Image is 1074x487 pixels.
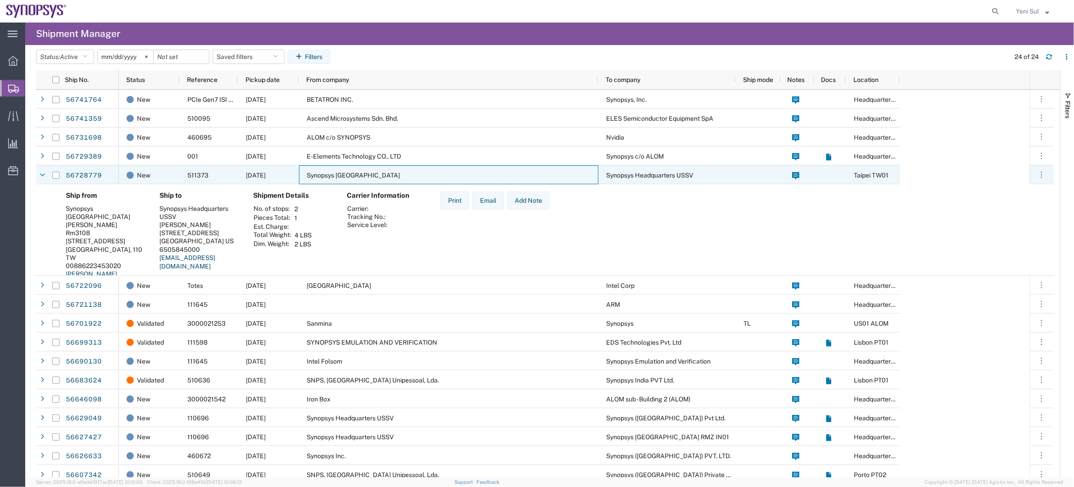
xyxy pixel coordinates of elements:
span: SYNOPSYS EMULATION AND VERIFICATION [307,339,437,346]
span: Synopsys Headquarters USSV [307,433,394,441]
span: 460672 [187,452,211,460]
a: 56607342 [65,468,102,482]
span: ALOM sub - Building 2 (ALOM) [606,396,690,403]
span: Docs [821,76,836,83]
span: 09/05/2025 [246,301,266,308]
div: [PERSON_NAME] [159,221,239,229]
span: Headquarters USSV [854,153,912,160]
span: Validated [137,314,164,333]
th: Total Weight: [253,231,291,240]
button: Email [472,191,504,209]
a: [PERSON_NAME][EMAIL_ADDRESS][DOMAIN_NAME] [66,270,122,295]
span: Validated [137,371,164,390]
span: New [137,465,150,484]
a: Support [454,479,477,485]
span: SNPS, Portugal Unipessoal, Lda. [307,377,439,384]
span: 09/08/2025 [246,134,266,141]
span: BETATRON INC. [307,96,353,103]
span: New [137,390,150,409]
span: 111598 [187,339,208,346]
span: Validated [137,333,164,352]
span: Sanmina Salt Lake City [307,282,371,289]
h4: Carrier Information [347,191,419,200]
h4: Ship to [159,191,239,200]
span: TL [743,320,751,327]
th: Carrier: [347,205,388,213]
span: SNPS, Portugal Unipessoal, Lda. [307,471,439,478]
span: Notes [787,76,805,83]
button: Yeni Sul [1015,6,1061,17]
span: 09/04/2025 [246,377,266,384]
span: 510636 [187,377,210,384]
span: Nvidia [606,134,624,141]
span: Ship No. [65,76,89,83]
div: 00886223453020 [66,262,145,270]
span: 3000021253 [187,320,226,327]
th: No. of stops: [253,205,291,214]
a: 56627427 [65,430,102,445]
span: From company [306,76,349,83]
a: 56646098 [65,392,102,407]
button: Status:Active [36,50,94,64]
span: 09/04/2025 [246,358,266,365]
span: Headquarters USSV [854,396,912,403]
span: Headquarters USSV [854,134,912,141]
td: 2 LBS [291,240,315,249]
span: Porto PT02 [854,471,886,478]
img: logo [6,5,67,18]
span: Lisbon PT01 [854,377,888,384]
div: [PERSON_NAME] [66,221,145,229]
span: New [137,352,150,371]
span: New [137,295,150,314]
span: New [137,90,150,109]
a: 56729389 [65,150,102,164]
span: Headquarters USSV [854,301,912,308]
th: Tracking No.: [347,213,388,221]
span: ALOM c/o SYNOPSYS [307,134,370,141]
span: Iron Box [307,396,331,403]
td: 1 [291,214,315,223]
span: 09/03/2025 [246,471,266,478]
span: Synopsys (India) PVT. LTD. [606,452,731,460]
td: 2 [291,205,315,214]
span: Ascend Microsystems Sdn. Bhd. [307,115,398,122]
span: Synopsys Inc. [307,452,346,460]
span: Synopsys Emulation and Verification [606,358,711,365]
span: Headquarters USSV [854,282,912,289]
span: New [137,428,150,446]
a: 56701922 [65,317,102,331]
span: 510649 [187,471,210,478]
span: 08/28/2025 [246,452,266,460]
span: 09/08/2025 [246,96,266,103]
span: 09/05/2025 [246,320,266,327]
a: 56728779 [65,168,102,183]
span: Pickup date [245,76,280,83]
div: [GEOGRAPHIC_DATA], 110 TW [66,246,145,262]
span: Location [853,76,879,83]
span: Totes [187,282,203,289]
span: Taipei TW01 [854,172,888,179]
span: 09/09/2025 [246,115,266,122]
span: Headquarters USSV [854,414,912,422]
span: Headquarters USSV [854,96,912,103]
span: 460695 [187,134,212,141]
span: Sanmina [307,320,332,327]
button: Filters [288,50,331,64]
th: Est. Charge: [253,223,291,231]
span: Synopsys Headquarters USSV [606,172,693,179]
div: [GEOGRAPHIC_DATA] US [159,237,239,245]
span: Headquarters USSV [854,115,912,122]
button: Saved filters [213,50,285,64]
span: E-Elements Technology CO., LTD [307,153,401,160]
span: New [137,147,150,166]
span: 09/08/2025 [246,172,266,179]
input: Not set [98,50,153,64]
span: 08/29/2025 [246,414,266,422]
a: 56741359 [65,112,102,126]
h4: Shipment Manager [36,23,120,45]
span: [DATE] 10:06:13 [207,479,242,485]
span: Client: 2025.18.0-198a450 [147,479,242,485]
span: 511373 [187,172,208,179]
span: Synopsys c/o ALOM [606,153,664,160]
span: ARM [606,301,620,308]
